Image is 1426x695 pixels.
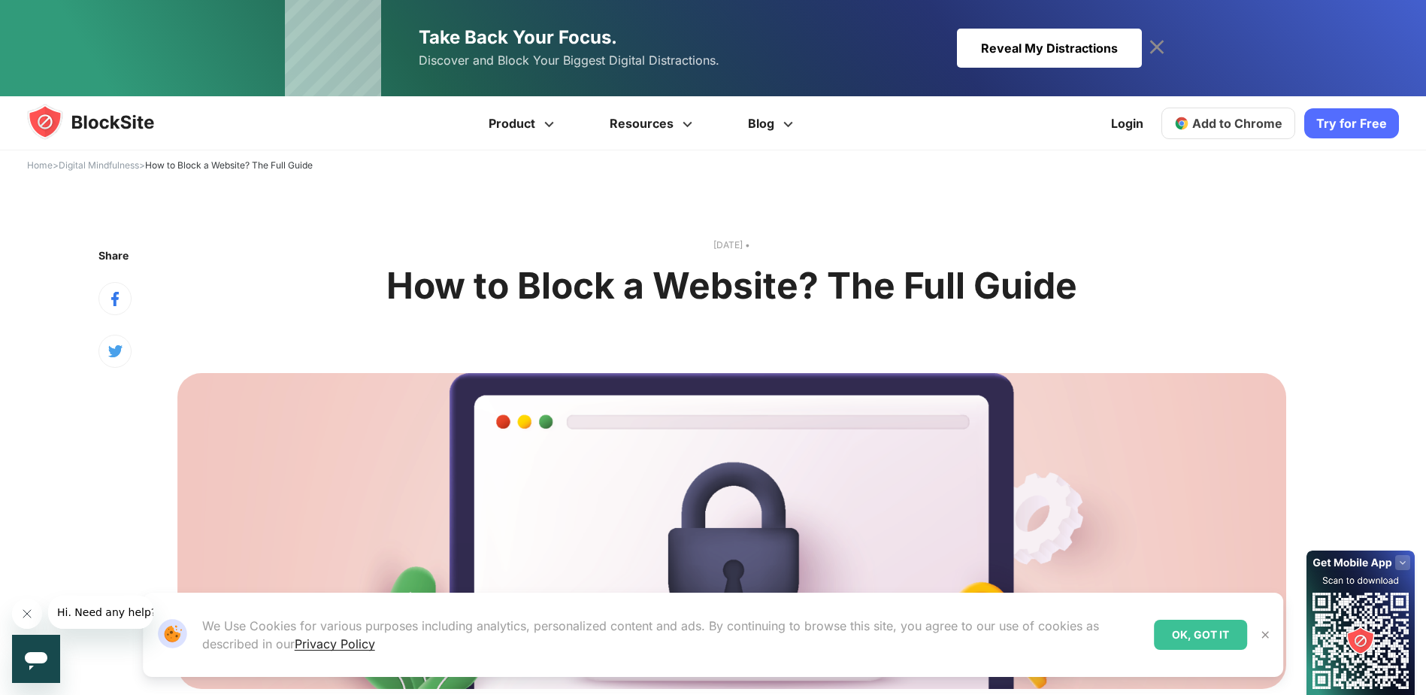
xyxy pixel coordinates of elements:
iframe: Cerrar mensaje [12,599,42,629]
iframe: Mensaje de la compañía [48,596,153,629]
span: > > [27,159,313,171]
img: How to Block a Website? The Full Guide [177,373,1286,689]
span: How to Block a Website? The Full Guide [145,159,313,171]
a: Digital Mindfulness [59,159,139,171]
a: Home [27,159,53,171]
text: Share [98,249,129,262]
div: OK, GOT IT [1154,620,1247,650]
img: chrome-icon.svg [1174,116,1189,131]
span: Hi. Need any help? [9,11,108,23]
text: [DATE] • [177,238,1286,253]
a: Try for Free [1304,108,1399,138]
h1: How to Block a Website? The Full Guide [386,265,1077,307]
a: Blog [722,96,823,150]
p: We Use Cookies for various purposes including analytics, personalized content and ads. By continu... [202,617,1143,653]
a: Privacy Policy [295,636,375,651]
button: Close [1255,625,1275,645]
img: Close [1259,629,1271,641]
iframe: Botón para iniciar la ventana de mensajería [12,635,60,683]
a: Login [1102,105,1152,141]
img: blocksite-icon.5d769676.svg [27,104,183,140]
a: Add to Chrome [1161,108,1295,139]
a: Resources [584,96,722,150]
span: Discover and Block Your Biggest Digital Distractions. [419,50,719,71]
span: Add to Chrome [1192,116,1282,131]
span: Take Back Your Focus. [419,26,617,48]
div: Reveal My Distractions [957,29,1142,68]
a: Product [463,96,584,150]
